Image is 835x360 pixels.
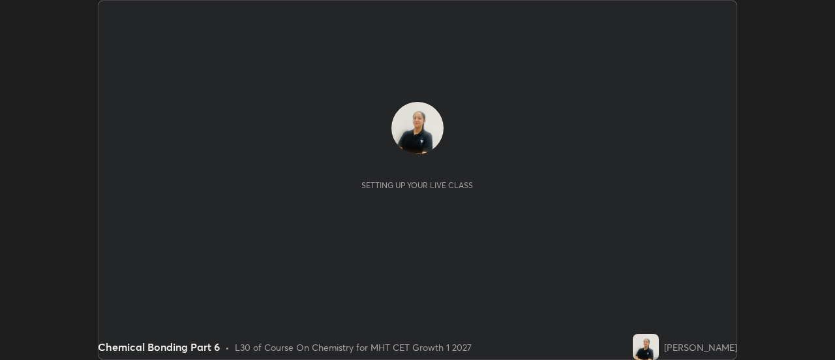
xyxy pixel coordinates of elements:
img: 332d395ef1f14294aa6d42b3991fd35f.jpg [633,334,659,360]
div: Chemical Bonding Part 6 [98,339,220,355]
div: [PERSON_NAME] [664,340,737,354]
div: L30 of Course On Chemistry for MHT CET Growth 1 2027 [235,340,472,354]
div: Setting up your live class [361,180,473,190]
img: 332d395ef1f14294aa6d42b3991fd35f.jpg [391,102,444,154]
div: • [225,340,230,354]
